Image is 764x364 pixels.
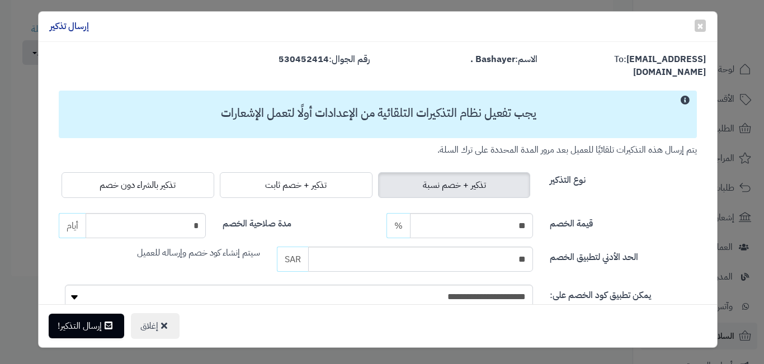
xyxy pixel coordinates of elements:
[265,178,327,192] span: تذكير + خصم ثابت
[470,53,515,66] strong: Bashayer .
[279,53,370,66] label: رقم الجوال:
[49,314,124,338] button: إرسال التذكير!
[64,107,693,120] h3: يجب تفعيل نظام التذكيرات التلقائية من الإعدادات أولًا لتعمل الإشعارات
[50,20,89,33] h4: إرسال تذكير
[550,213,593,230] label: قيمة الخصم
[223,213,291,230] label: مدة صلاحية الخصم
[277,247,308,272] span: SAR
[626,53,706,79] strong: [EMAIL_ADDRESS][DOMAIN_NAME]
[100,178,176,192] span: تذكير بالشراء دون خصم
[437,143,697,157] small: يتم إرسال هذه التذكيرات تلقائيًا للعميل بعد مرور المدة المحددة على ترك السلة.
[697,17,704,34] span: ×
[423,178,486,192] span: تذكير + خصم نسبة
[59,213,86,238] span: أيام
[131,313,180,339] button: إغلاق
[137,246,260,259] span: سيتم إنشاء كود خصم وإرساله للعميل
[550,169,586,187] label: نوع التذكير
[550,285,651,302] label: يمكن تطبيق كود الخصم على:
[394,219,403,233] span: %
[550,247,638,264] label: الحد الأدني لتطبيق الخصم
[554,53,706,79] label: To:
[279,53,329,66] strong: 530452414
[470,53,537,66] label: الاسم:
